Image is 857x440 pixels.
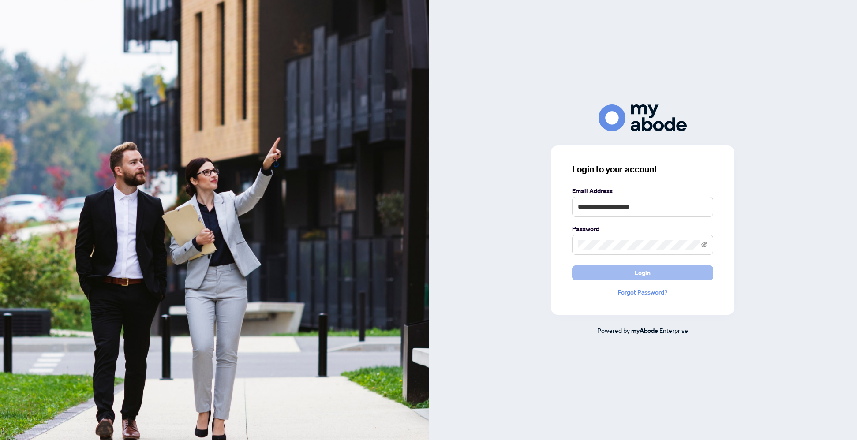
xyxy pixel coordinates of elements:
[572,265,713,280] button: Login
[597,326,630,334] span: Powered by
[635,266,651,280] span: Login
[572,287,713,297] a: Forgot Password?
[701,242,707,248] span: eye-invisible
[659,326,688,334] span: Enterprise
[572,224,713,234] label: Password
[631,326,658,336] a: myAbode
[599,104,687,131] img: ma-logo
[572,186,713,196] label: Email Address
[572,163,713,175] h3: Login to your account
